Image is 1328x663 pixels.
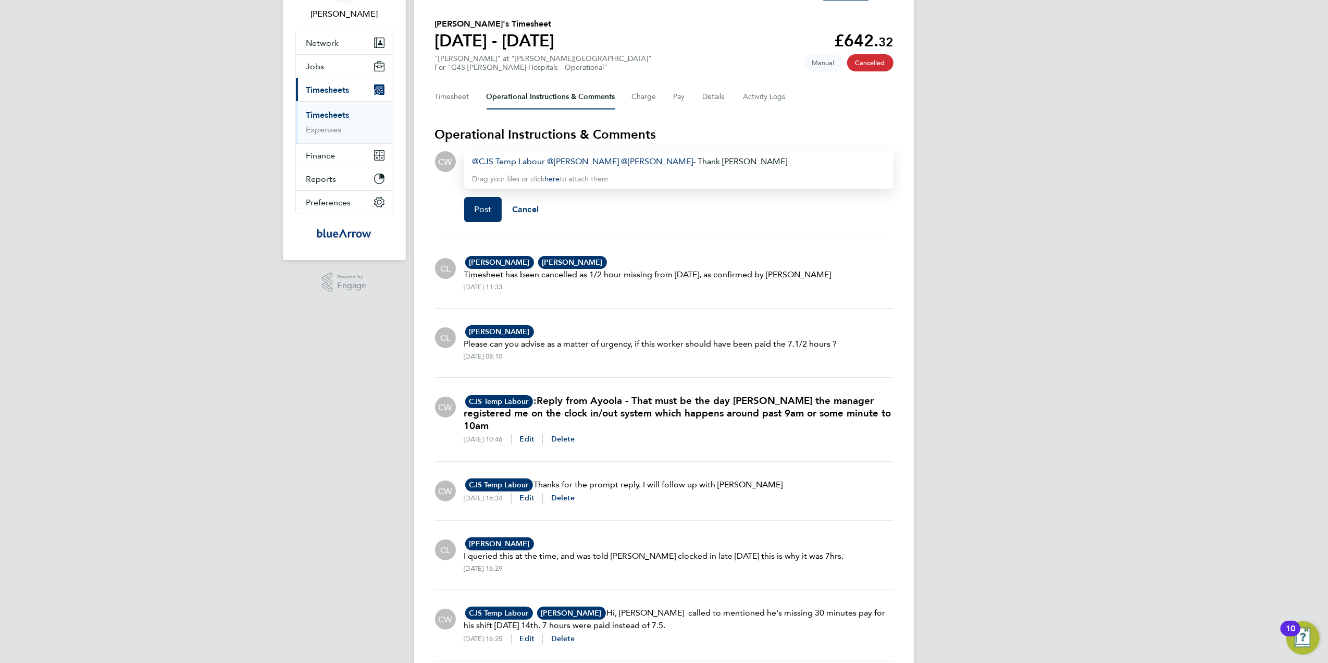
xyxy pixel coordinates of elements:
div: [DATE] 11:33 [464,283,503,291]
button: Delete [551,634,575,644]
button: Delete [551,434,575,445]
img: bluearrow-logo-retina.png [317,225,371,241]
div: "[PERSON_NAME]" at "[PERSON_NAME][GEOGRAPHIC_DATA]" [435,54,652,72]
a: Go to home page [295,225,393,241]
span: Timesheets [306,85,350,95]
a: Expenses [306,125,342,134]
button: Timesheet [435,84,470,109]
a: [PERSON_NAME] [622,156,693,166]
div: [DATE] 10:46 [464,435,511,444]
span: Caroline Waithera [295,8,393,20]
span: Delete [551,494,575,502]
div: Caroline Waithera [435,151,456,172]
a: CJS Temp Labour [473,156,545,166]
span: Delete [551,634,575,643]
span: Post [475,204,492,215]
button: Operational Instructions & Comments [487,84,615,109]
span: Drag your files or click to attach them [473,175,609,183]
button: Preferences [296,191,393,214]
span: Edit [520,494,535,502]
h1: [DATE] - [DATE] [435,30,555,51]
h3: Operational Instructions & Comments [435,126,893,143]
span: Edit [520,435,535,444]
div: CJS Temp Labour [435,258,456,279]
a: here [545,175,560,183]
span: Edit [520,634,535,643]
button: Finance [296,144,393,167]
a: Timesheets [306,110,350,120]
h1: :Reply from Ayoola - That must be the day [PERSON_NAME] the manager registered me on the clock in... [464,395,893,432]
app-decimal: £642. [835,31,893,51]
div: Caroline Waithera [435,609,456,630]
span: CL [440,544,450,556]
span: [PERSON_NAME] [465,325,534,338]
button: Activity Logs [743,84,787,109]
div: 10 [1286,629,1295,642]
button: Details [703,84,727,109]
span: CL [440,332,450,343]
button: Cancel [502,197,549,222]
span: CW [439,156,452,167]
div: Caroline Waithera [435,397,456,418]
p: Thanks for the prompt reply. I will follow up with [PERSON_NAME] [464,478,783,491]
button: Jobs [296,55,393,78]
button: Post [464,197,502,222]
span: CW [439,613,452,625]
button: Delete [551,493,575,504]
div: [DATE] 16:34 [464,494,511,502]
button: Edit [520,493,535,504]
span: Jobs [306,62,325,71]
button: Edit [520,634,535,644]
div: [DATE] 08:10 [464,352,503,361]
div: For "G4S [PERSON_NAME] Hospitals - Operational" [435,63,652,72]
span: Finance [306,151,336,161]
span: CJS Temp Labour [465,395,533,408]
span: Preferences [306,198,351,207]
p: Hi, [PERSON_NAME] called to mentioned he's missing 30 minutes pay for his shift [DATE] 14th. 7 ho... [464,607,893,632]
span: [PERSON_NAME] [537,607,606,620]
button: Charge [632,84,657,109]
div: Timesheets [296,101,393,143]
span: 32 [879,34,893,50]
span: [PERSON_NAME] [538,256,607,269]
span: CW [439,485,452,497]
span: CJS Temp Labour [465,478,533,492]
span: Reports [306,174,337,184]
button: Timesheets [296,78,393,101]
button: Open Resource Center, 10 new notifications [1286,621,1320,655]
div: CJS Temp Labour [435,539,456,560]
span: This timesheet has been cancelled. [847,54,893,71]
span: CW [439,401,452,413]
span: Powered by [337,273,366,281]
a: [PERSON_NAME] [548,156,619,166]
button: Pay [674,84,686,109]
span: [PERSON_NAME] [465,256,534,269]
h2: [PERSON_NAME]'s Timesheet [435,18,555,30]
button: Edit [520,434,535,445]
a: Powered byEngage [322,273,366,292]
div: Caroline Waithera [435,481,456,501]
span: Engage [337,281,366,290]
div: [DATE] 16:25 [464,635,511,643]
span: This timesheet was manually created. [804,54,843,71]
button: Network [296,31,393,54]
span: [PERSON_NAME] [465,537,534,550]
span: CJS Temp Labour [465,607,533,620]
span: Network [306,38,339,48]
p: Please can you advise as a matter of urgency, if this worker should have been paid the 7.1/2 hours ? [464,338,837,350]
div: ​ ​ ​ - Thank [PERSON_NAME] [473,155,885,168]
span: Cancel [512,204,539,214]
div: CJS Temp Labour [435,327,456,348]
span: CL [440,263,450,274]
div: [DATE] 16:29 [464,564,503,573]
button: Reports [296,167,393,190]
span: Delete [551,435,575,444]
p: Timesheet has been cancelled as 1/2 hour missing from [DATE], as confirmed by [PERSON_NAME] [464,268,831,281]
p: I queried this at the time, and was told [PERSON_NAME] clocked in late [DATE] this is why it was ... [464,550,844,562]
